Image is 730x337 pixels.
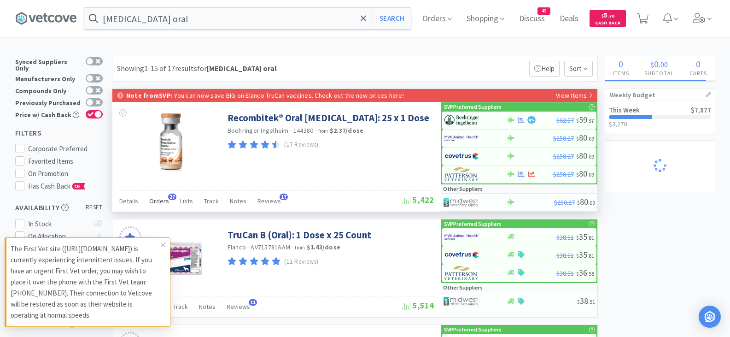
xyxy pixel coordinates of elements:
span: 36 [576,267,594,278]
span: . 51 [588,298,595,305]
span: . 37 [587,117,594,124]
span: $ [576,117,579,124]
span: $7,877 [691,106,711,114]
span: Notes [230,197,246,205]
span: $38.51 [556,233,574,242]
span: 5 [602,11,614,19]
span: $250.27 [554,198,575,207]
span: from [295,244,305,251]
span: 35 [576,249,594,260]
strong: Note from SVP : [126,91,173,100]
div: Open Intercom Messenger [699,306,721,328]
span: CB [73,183,82,189]
span: 0 [619,58,623,70]
input: Search by item, sku, manufacturer, ingredient, size... [84,8,411,29]
span: 17 [280,194,288,200]
span: $ [577,298,580,305]
span: . 58 [587,270,594,277]
span: Details [119,197,138,205]
p: You can now save BIG on Elanco TruCan vaccines. Check out the new prices here! [174,91,404,100]
p: (11 Reviews) [284,257,319,267]
h1: Weekly Budget [610,89,710,101]
button: Search [373,8,411,29]
img: 61771289cbcb49f8a24dffe8dd00d897_356045.jpeg [142,229,202,289]
span: AV715781AAM [251,243,290,251]
div: On Allocation [28,231,89,242]
span: 0 [654,58,659,70]
span: · [315,126,316,135]
span: . 09 [587,135,594,142]
span: $ [576,270,579,277]
h4: Carts [682,69,715,77]
span: Track [204,197,219,205]
span: 144380 [293,126,314,135]
span: Sort [564,61,593,77]
img: f5e969b455434c6296c6d81ef179fa71_3.png [444,167,479,181]
span: for [197,64,277,73]
span: · [292,243,293,251]
h4: Items [605,69,637,77]
span: 4 [528,118,534,123]
img: 730db3968b864e76bcafd0174db25112_22.png [444,113,479,127]
div: Compounds Only [15,86,81,94]
span: Cash Back [595,21,620,27]
span: Notes [199,302,216,311]
span: 80 [576,150,594,161]
a: Deals [556,15,582,23]
span: $250.27 [553,152,574,160]
span: 27 [168,194,176,200]
span: $250.27 [553,134,574,142]
span: · [247,243,249,251]
div: Manufacturers Only [15,74,81,82]
div: Synced Suppliers Only [15,57,81,71]
span: . 09 [587,153,594,160]
div: Showing 1-15 of 17 results [117,63,277,75]
span: 59 [576,114,594,125]
a: Recombitek® Oral [MEDICAL_DATA]: 25 x 1 Dose [228,112,429,124]
span: $ [576,252,579,259]
span: 80 [576,168,594,179]
p: SVP Preferred Suppliers [444,219,502,228]
span: 0 [696,58,701,70]
span: 45 [538,8,550,14]
span: $ [576,171,579,178]
span: Orders [149,197,169,205]
div: In Stock [28,219,89,230]
span: Track [173,302,188,311]
span: $ [651,60,654,69]
p: The First Vet site ([URL][DOMAIN_NAME]) is currently experiencing intermittent issues. If you hav... [11,243,161,321]
p: View Items [556,90,593,101]
img: f5e969b455434c6296c6d81ef179fa71_3.png [444,266,479,280]
strong: $1.43 / dose [307,243,341,251]
span: $3,270 [609,120,627,128]
img: 77fca1acd8b6420a9015268ca798ef17_1.png [444,149,479,163]
span: $ [577,199,580,206]
div: Price w/ Cash Back [15,110,81,118]
a: TruCan B (Oral): 1 Dose x 25 Count [228,229,371,241]
a: Elanco [228,243,246,251]
span: $ [576,234,579,241]
img: f6b2451649754179b5b4e0c70c3f7cb0_2.png [444,131,479,145]
img: 77fca1acd8b6420a9015268ca798ef17_1.png [444,248,479,262]
p: SVP Preferred Suppliers [444,102,502,111]
img: 35ecf3bd0ada4799873a36299a308950_355626.png [134,112,210,171]
span: $ [576,153,579,160]
span: from [318,128,328,134]
span: 80 [577,196,595,207]
img: f6b2451649754179b5b4e0c70c3f7cb0_2.png [444,230,479,244]
span: 35 [576,231,594,242]
p: Other Suppliers [443,283,483,292]
span: $38.51 [556,251,574,260]
span: . 81 [587,234,594,241]
h4: Subtotal [637,69,682,77]
span: % [531,118,534,122]
span: . 81 [587,252,594,259]
span: $ [602,13,604,19]
a: Discuss45 [515,15,549,23]
a: Boehringer Ingelheim [228,126,289,135]
h2: This Week [609,106,640,113]
p: SVP Preferred Suppliers [444,325,502,334]
h5: Filters [15,128,103,138]
strong: $2.37 / dose [330,126,364,135]
span: 00 [660,60,668,69]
